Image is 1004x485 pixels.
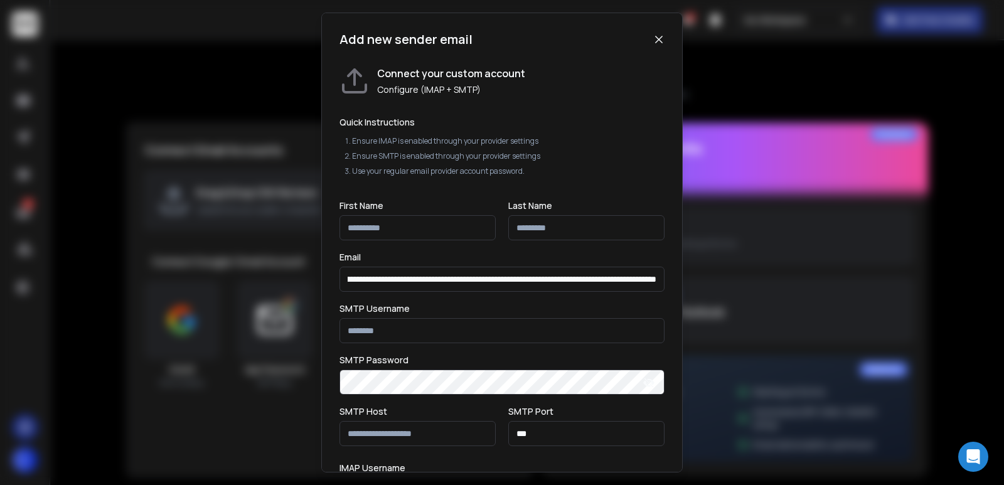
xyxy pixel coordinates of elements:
h1: Add new sender email [339,31,473,48]
label: SMTP Port [508,407,553,416]
label: Last Name [508,201,552,210]
label: SMTP Host [339,407,387,416]
li: Use your regular email provider account password. [352,166,665,176]
h1: Connect your custom account [377,66,525,81]
h2: Quick Instructions [339,116,665,129]
div: Open Intercom Messenger [958,442,988,472]
label: First Name [339,201,383,210]
label: SMTP Password [339,356,409,365]
label: SMTP Username [339,304,410,313]
li: Ensure SMTP is enabled through your provider settings [352,151,665,161]
label: IMAP Username [339,464,405,472]
p: Configure (IMAP + SMTP) [377,83,525,96]
li: Ensure IMAP is enabled through your provider settings [352,136,665,146]
label: Email [339,253,361,262]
